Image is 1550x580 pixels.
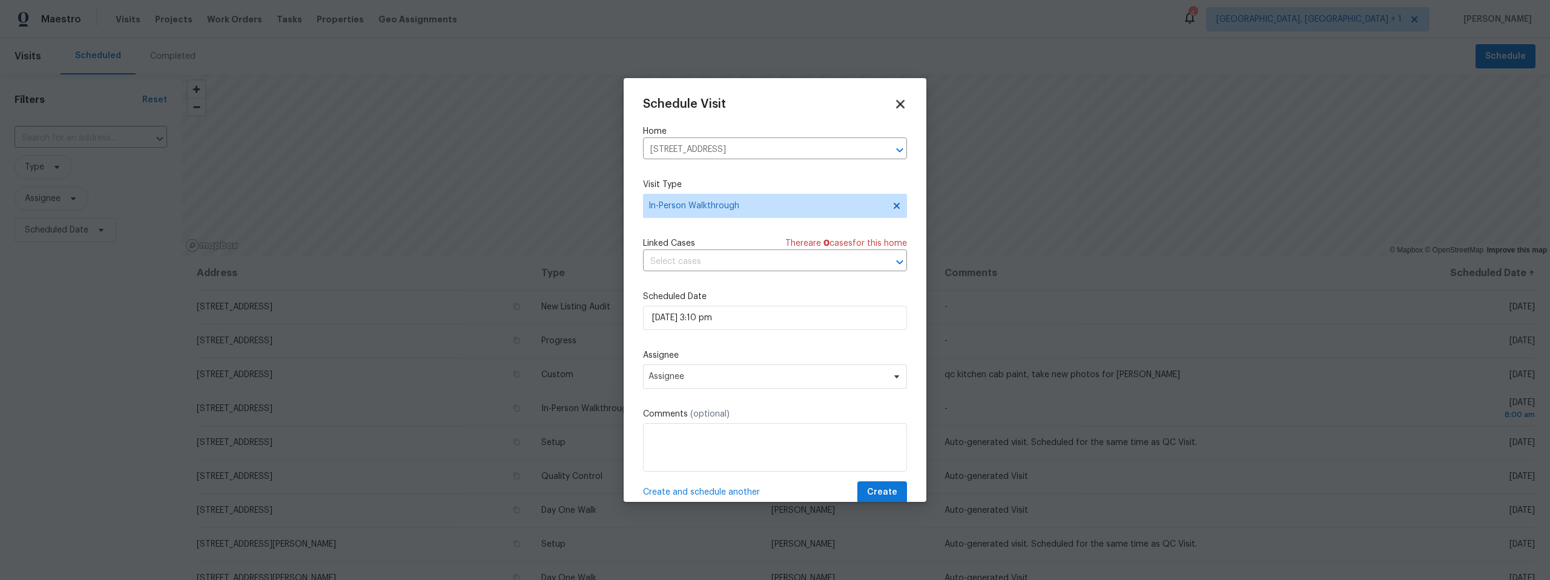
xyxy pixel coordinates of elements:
span: Create [867,485,897,500]
span: Assignee [648,372,886,381]
span: In-Person Walkthrough [648,200,884,212]
label: Home [643,125,907,137]
button: Open [891,142,908,159]
span: Close [893,97,907,111]
span: Create and schedule another [643,486,760,498]
span: (optional) [690,410,730,418]
button: Open [891,254,908,271]
input: Select cases [643,252,873,271]
span: 0 [823,239,829,248]
button: Create [857,481,907,504]
label: Comments [643,408,907,420]
label: Visit Type [643,179,907,191]
label: Assignee [643,349,907,361]
span: There are case s for this home [785,237,907,249]
input: M/D/YYYY [643,306,907,330]
label: Scheduled Date [643,291,907,303]
span: Linked Cases [643,237,695,249]
input: Enter in an address [643,140,873,159]
span: Schedule Visit [643,98,726,110]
